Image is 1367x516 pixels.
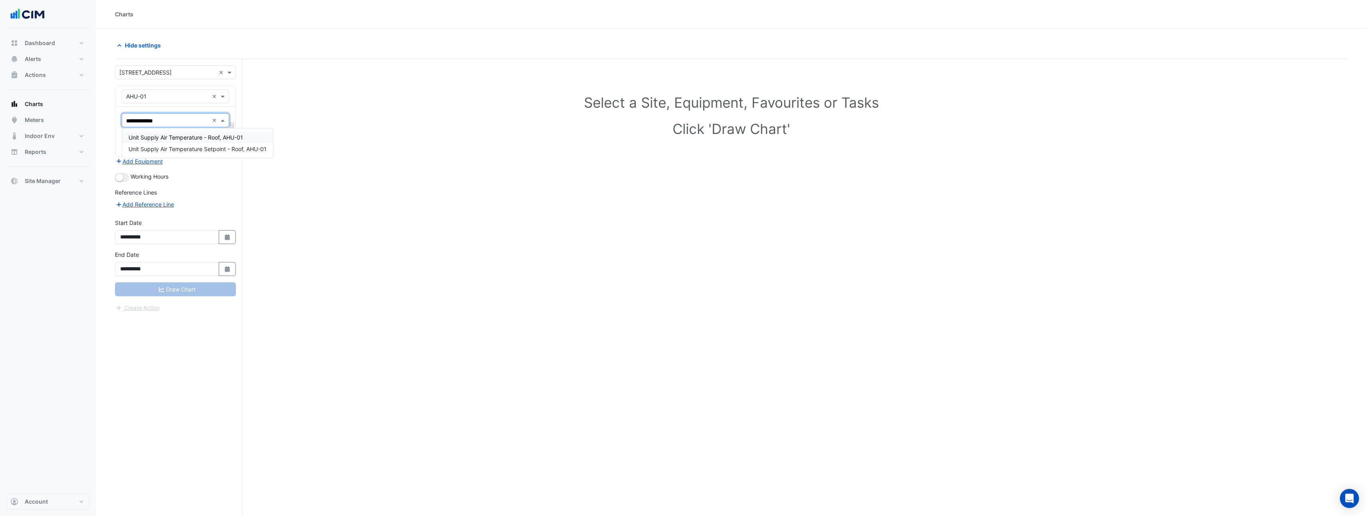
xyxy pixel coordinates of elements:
app-icon: Reports [10,148,18,156]
span: Charts [25,100,43,108]
button: Site Manager [6,173,89,189]
app-icon: Dashboard [10,39,18,47]
app-icon: Charts [10,100,18,108]
app-icon: Alerts [10,55,18,63]
button: Indoor Env [6,128,89,144]
span: Clear [219,68,226,77]
span: Meters [25,116,44,124]
ng-dropdown-panel: Options list [122,128,273,158]
span: Choose Function [229,122,236,128]
span: Clear [212,92,219,100]
div: Open Intercom Messenger [1340,489,1359,508]
label: Reference Lines [115,188,157,197]
span: Indoor Env [25,132,55,140]
button: Add Reference Line [115,200,174,209]
button: Reports [6,144,89,160]
span: Unit Supply Air Temperature Setpoint - Roof, AHU-01 [129,146,267,152]
button: Actions [6,67,89,83]
button: Hide settings [115,38,166,52]
label: End Date [115,250,139,259]
app-icon: Actions [10,71,18,79]
app-icon: Site Manager [10,177,18,185]
span: Hide settings [125,41,161,49]
button: Alerts [6,51,89,67]
app-escalated-ticket-create-button: Please correct errors first [115,303,160,310]
fa-icon: Select Date [224,266,231,272]
span: Working Hours [131,173,168,180]
button: Charts [6,96,89,112]
span: Reports [25,148,46,156]
label: Start Date [115,219,142,227]
span: Account [25,498,48,506]
button: Meters [6,112,89,128]
span: Site Manager [25,177,61,185]
fa-icon: Select Date [224,234,231,240]
span: Dashboard [25,39,55,47]
span: Unit Supply Air Temperature - Roof, AHU-01 [129,134,243,141]
span: Alerts [25,55,41,63]
button: Add Equipment [115,157,163,166]
button: Dashboard [6,35,89,51]
app-icon: Meters [10,116,18,124]
span: Actions [25,71,46,79]
span: Clear [212,116,219,124]
h1: Click 'Draw Chart' [133,120,1330,137]
app-icon: Indoor Env [10,132,18,140]
h1: Select a Site, Equipment, Favourites or Tasks [133,94,1330,111]
img: Company Logo [10,6,46,22]
button: Account [6,494,89,510]
div: Charts [115,10,133,18]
